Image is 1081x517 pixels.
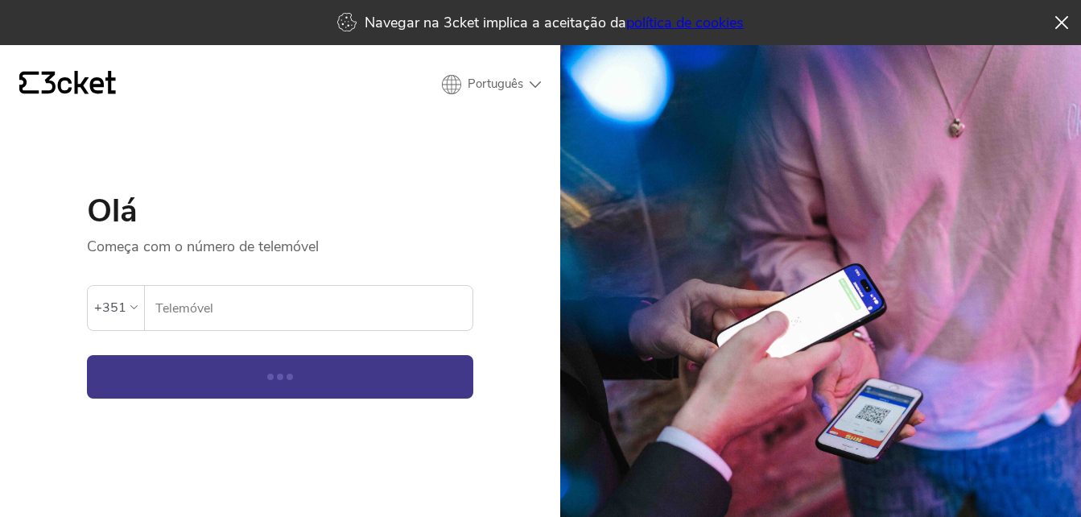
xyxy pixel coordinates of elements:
[87,355,473,399] button: Continuar
[87,227,473,256] p: Começa com o número de telemóvel
[145,286,472,331] label: Telemóvel
[94,296,126,320] div: +351
[19,71,116,98] a: {' '}
[19,72,39,94] g: {' '}
[87,195,473,227] h1: Olá
[155,286,472,330] input: Telemóvel
[626,13,744,32] a: política de cookies
[365,13,744,32] p: Navegar na 3cket implica a aceitação da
